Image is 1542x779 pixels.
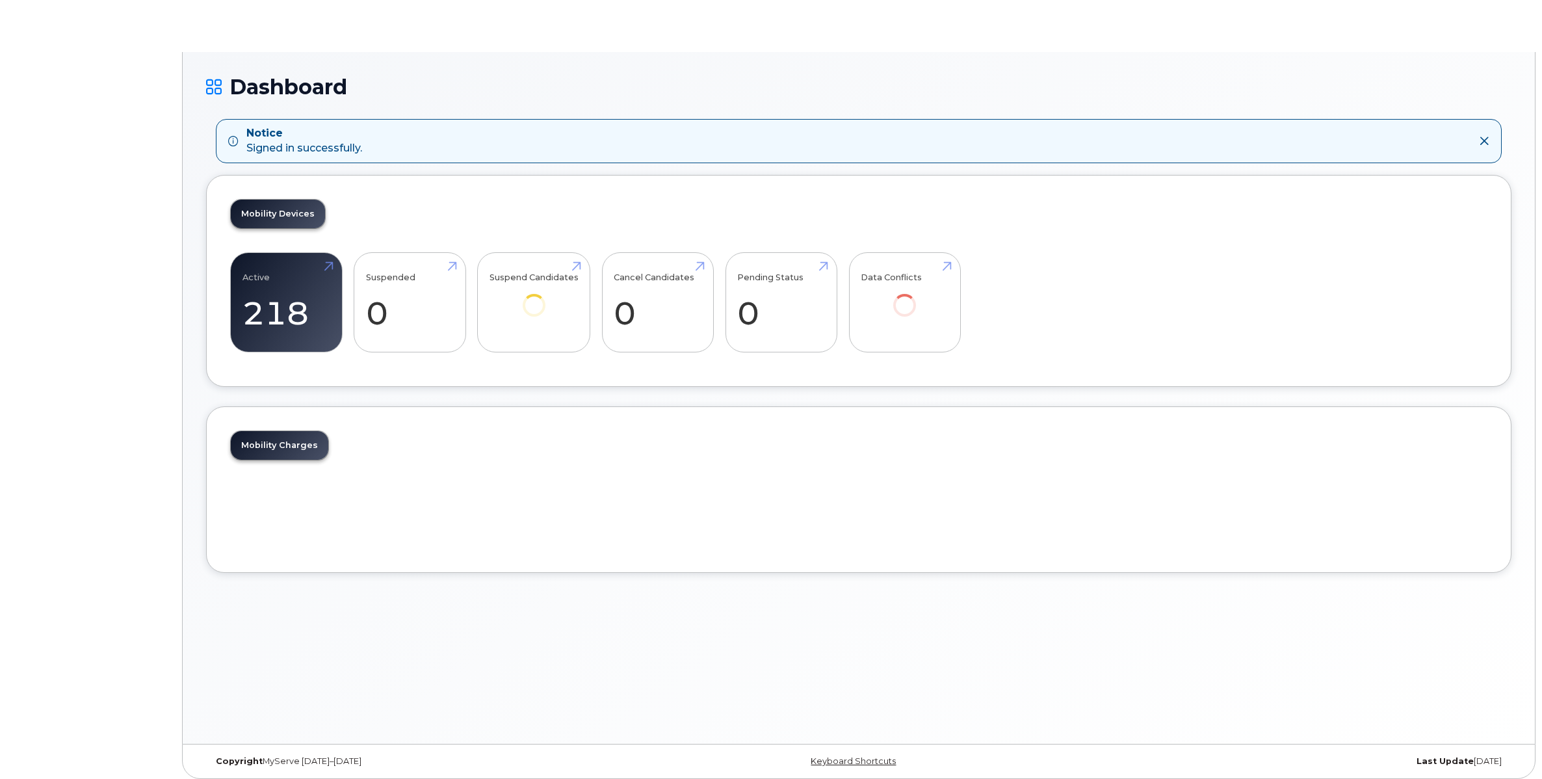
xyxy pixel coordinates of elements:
[861,259,948,334] a: Data Conflicts
[216,756,263,766] strong: Copyright
[1077,756,1511,767] div: [DATE]
[246,126,362,141] strong: Notice
[1417,756,1474,766] strong: Last Update
[206,75,1511,98] h1: Dashboard
[231,431,328,460] a: Mobility Charges
[737,259,825,345] a: Pending Status 0
[242,259,330,345] a: Active 218
[366,259,454,345] a: Suspended 0
[231,200,325,228] a: Mobility Devices
[246,126,362,156] div: Signed in successfully.
[811,756,896,766] a: Keyboard Shortcuts
[614,259,701,345] a: Cancel Candidates 0
[490,259,579,334] a: Suspend Candidates
[206,756,641,767] div: MyServe [DATE]–[DATE]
